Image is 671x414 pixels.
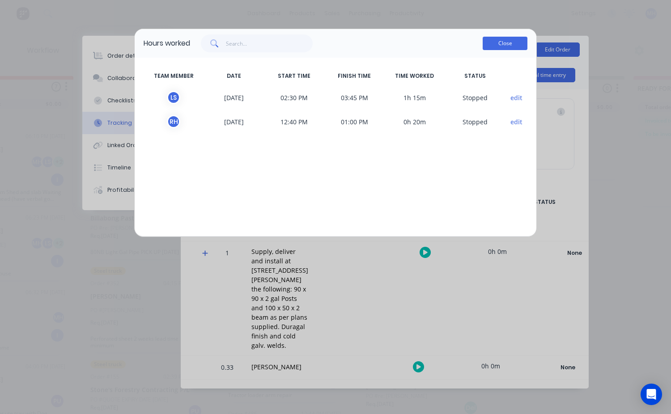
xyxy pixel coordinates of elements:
span: TEAM MEMBER [144,72,204,80]
span: 1h 15m [385,91,445,104]
div: R H [167,115,180,128]
span: FINISH TIME [324,72,385,80]
button: Close [483,37,527,50]
div: Open Intercom Messenger [641,384,662,405]
button: edit [510,93,522,102]
span: S topped [445,115,505,128]
span: S topped [445,91,505,104]
div: L S [167,91,180,104]
input: Search... [226,34,313,52]
span: TIME WORKED [385,72,445,80]
span: [DATE] [204,91,264,104]
span: [DATE] [204,115,264,128]
span: START TIME [264,72,324,80]
span: 03:45 PM [324,91,385,104]
button: edit [510,117,522,127]
span: 02:30 PM [264,91,324,104]
span: 0h 20m [385,115,445,128]
span: 01:00 PM [324,115,385,128]
span: 12:40 PM [264,115,324,128]
div: Hours worked [144,38,190,49]
span: DATE [204,72,264,80]
span: STATUS [445,72,505,80]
